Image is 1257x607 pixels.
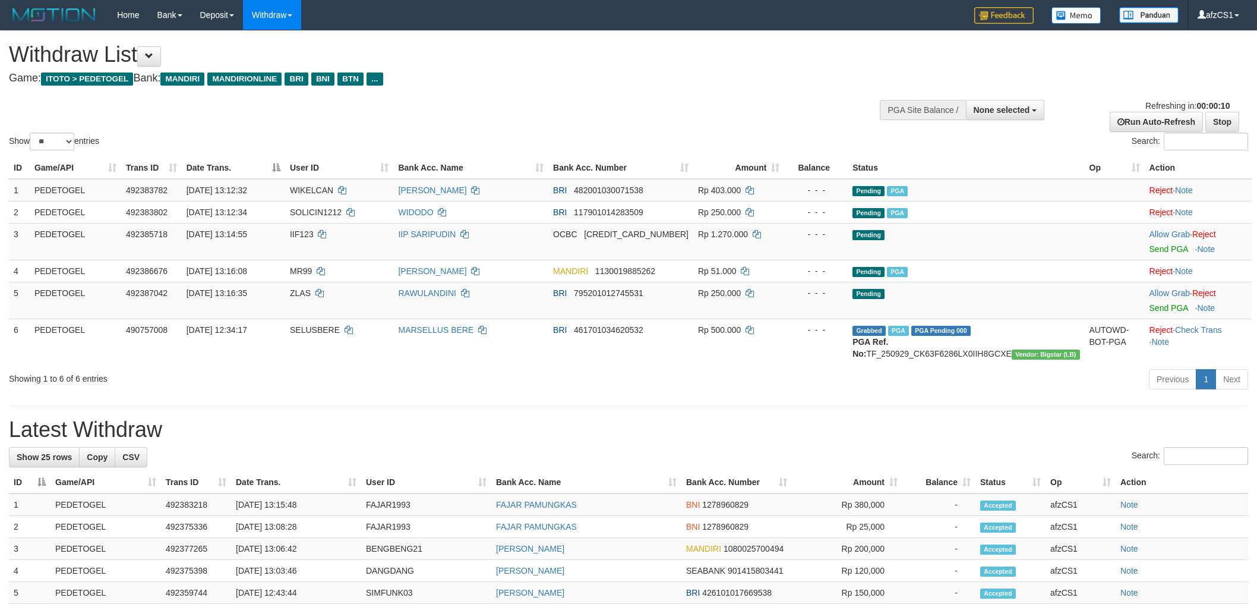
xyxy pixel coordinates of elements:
span: Accepted [980,545,1016,555]
td: - [902,516,975,538]
span: Copy 461701034620532 to clipboard [574,325,643,335]
td: PEDETOGEL [50,493,161,516]
th: Amount: activate to sort column ascending [693,157,784,179]
span: 490757008 [126,325,168,335]
span: Rp 250.000 [698,207,741,217]
span: Grabbed [852,326,886,336]
td: afzCS1 [1046,516,1116,538]
td: - [902,582,975,604]
a: IIP SARIPUDIN [398,229,456,239]
td: Rp 150,000 [792,582,902,604]
a: Note [1197,303,1215,313]
div: PGA Site Balance / [880,100,965,120]
span: Copy 1278960829 to clipboard [702,522,748,531]
span: MANDIRI [160,73,204,86]
a: Reject [1149,207,1173,217]
td: 492375398 [161,560,231,582]
td: - [902,538,975,560]
span: BRI [553,185,567,195]
span: Pending [852,230,885,240]
td: PEDETOGEL [50,560,161,582]
span: Marked by afzCS1 [887,186,908,196]
span: Accepted [980,589,1016,599]
a: Note [1175,185,1193,195]
td: 5 [9,282,30,319]
span: SELUSBERE [290,325,340,335]
td: - [902,560,975,582]
a: FAJAR PAMUNGKAS [496,522,577,531]
a: MARSELLUS BERE [398,325,473,335]
a: Reject [1192,229,1216,239]
span: MANDIRI [553,266,588,276]
a: Reject [1149,185,1173,195]
span: Rp 51.000 [698,266,737,276]
button: None selected [966,100,1045,120]
a: Previous [1149,369,1196,389]
th: Action [1145,157,1252,179]
td: [DATE] 13:15:48 [231,493,361,516]
td: 1 [9,493,50,516]
span: 492383782 [126,185,168,195]
td: Rp 25,000 [792,516,902,538]
a: Note [1175,266,1193,276]
a: Reject [1149,325,1173,335]
th: ID: activate to sort column descending [9,471,50,493]
span: BNI [686,522,700,531]
td: PEDETOGEL [50,516,161,538]
a: Note [1197,244,1215,254]
span: ... [367,73,383,86]
td: · [1145,260,1252,282]
span: 492387042 [126,288,168,298]
span: Pending [852,267,885,277]
th: User ID: activate to sort column ascending [285,157,393,179]
a: [PERSON_NAME] [496,566,564,575]
a: Send PGA [1149,244,1188,254]
a: Stop [1205,112,1239,132]
th: Status: activate to sort column ascending [975,471,1046,493]
td: - [902,493,975,516]
input: Search: [1164,447,1248,465]
span: Marked by afzCS1 [887,267,908,277]
label: Search: [1132,133,1248,150]
span: Copy 1278960829 to clipboard [702,500,748,509]
span: Copy 1130019885262 to clipboard [595,266,655,276]
a: [PERSON_NAME] [496,588,564,597]
span: Vendor URL: https://dashboard.q2checkout.com/secure [1012,350,1080,360]
td: · [1145,179,1252,202]
span: Accepted [980,523,1016,533]
a: [PERSON_NAME] [398,266,466,276]
h1: Withdraw List [9,43,826,67]
span: Accepted [980,567,1016,577]
th: Game/API: activate to sort column ascending [50,471,161,493]
span: Copy 901415803441 to clipboard [728,566,783,575]
td: [DATE] 12:43:44 [231,582,361,604]
img: Button%20Memo.svg [1051,7,1101,24]
a: Next [1215,369,1248,389]
td: TF_250929_CK63F6286LX0IIH8GCXE [848,319,1084,364]
span: SEABANK [686,566,725,575]
td: afzCS1 [1046,560,1116,582]
td: BENGBENG21 [361,538,491,560]
span: Refreshing in: [1145,101,1230,111]
td: 3 [9,223,30,260]
span: Copy [87,452,108,462]
span: PGA Pending [911,326,971,336]
th: Bank Acc. Name: activate to sort column ascending [393,157,548,179]
td: 492377265 [161,538,231,560]
a: Note [1120,500,1138,509]
span: Pending [852,186,885,196]
span: [DATE] 13:16:35 [187,288,247,298]
td: · · [1145,319,1252,364]
th: Trans ID: activate to sort column ascending [121,157,182,179]
td: Rp 380,000 [792,493,902,516]
span: [DATE] 13:12:34 [187,207,247,217]
td: DANGDANG [361,560,491,582]
span: Copy 117901014283509 to clipboard [574,207,643,217]
span: WIKELCAN [290,185,333,195]
span: 492385718 [126,229,168,239]
span: · [1149,229,1192,239]
span: Rp 500.000 [698,325,741,335]
a: Note [1175,207,1193,217]
span: BRI [553,288,567,298]
td: 5 [9,582,50,604]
